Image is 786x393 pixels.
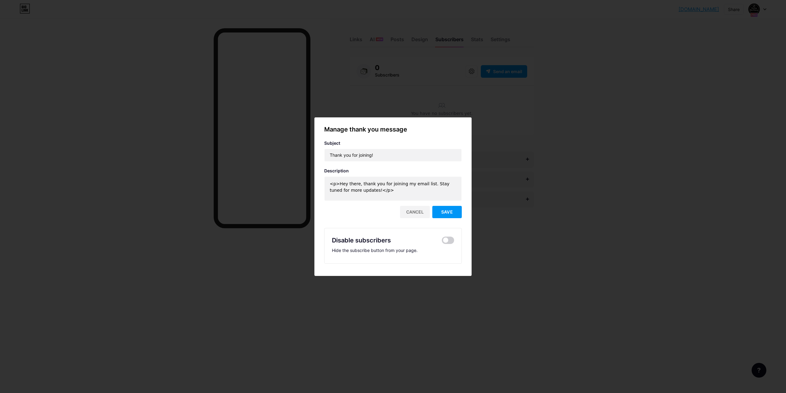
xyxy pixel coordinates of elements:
div: Description [324,168,462,174]
button: Save [432,206,462,218]
div: Subject [324,140,462,146]
div: Cancel [400,206,430,218]
div: Disable subscribers [332,236,391,245]
div: Hide the subscribe button from your page. [332,247,454,253]
div: Manage thank you message [324,125,462,134]
input: Thank you for joining [325,149,461,161]
span: Save [441,209,453,214]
